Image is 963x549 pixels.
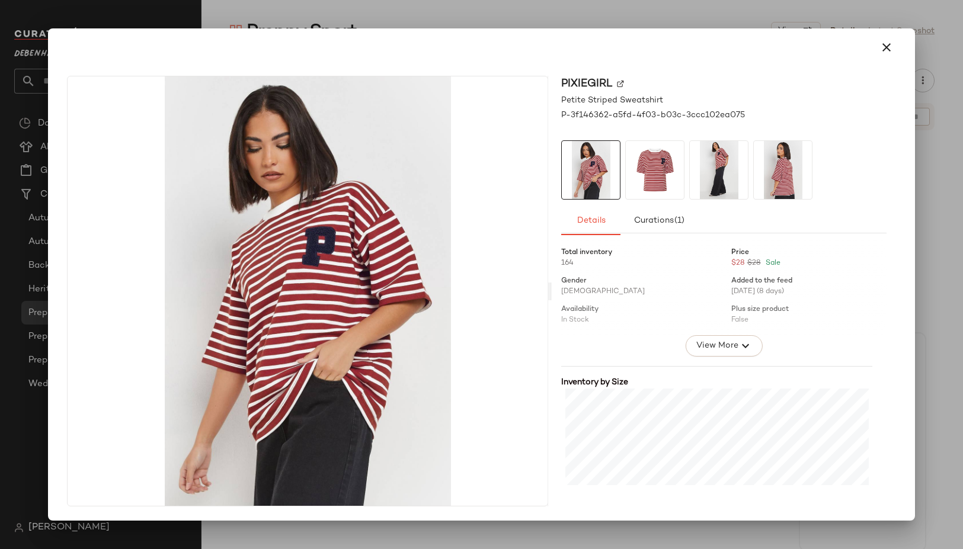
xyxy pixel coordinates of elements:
[68,76,548,506] img: m5063589121066_red_xl
[674,216,684,226] span: (1)
[561,109,745,121] span: P-3f146362-a5fd-4f03-b03c-3ccc102ea075
[617,81,624,88] img: svg%3e
[561,76,612,92] span: PixieGirl
[577,216,606,226] span: Details
[561,376,872,389] div: Inventory by Size
[685,335,762,357] button: View More
[626,141,684,199] img: m5063589121066_red_xl_1
[634,216,685,226] span: Curations
[695,339,738,353] span: View More
[561,94,663,107] span: Petite Striped Sweatshirt
[754,141,812,199] img: m5063589121066_red_xl_3
[690,141,748,199] img: m5063589121066_red_xl_2
[562,141,620,199] img: m5063589121066_red_xl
